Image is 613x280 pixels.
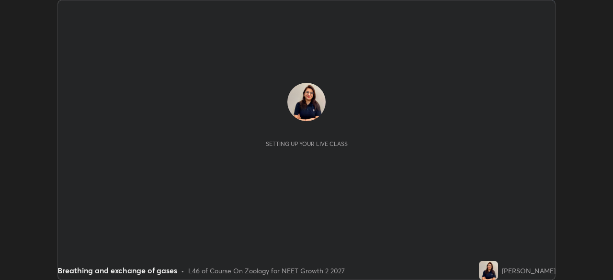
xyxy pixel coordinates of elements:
[479,261,498,280] img: 4633155fa3c54737ab0a61ccb5f4d88b.jpg
[181,266,184,276] div: •
[57,265,177,276] div: Breathing and exchange of gases
[502,266,556,276] div: [PERSON_NAME]
[266,140,348,147] div: Setting up your live class
[188,266,345,276] div: L46 of Course On Zoology for NEET Growth 2 2027
[287,83,326,121] img: 4633155fa3c54737ab0a61ccb5f4d88b.jpg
